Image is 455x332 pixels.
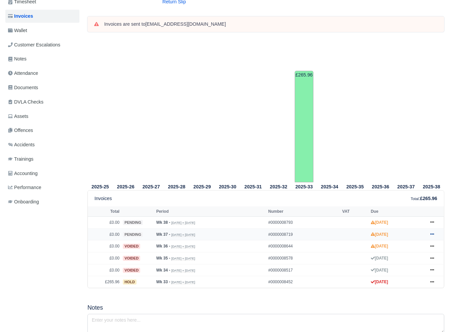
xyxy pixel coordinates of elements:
[88,276,121,288] td: £265.96
[8,155,33,163] span: Trainings
[171,269,195,273] small: [DATE] » [DATE]
[88,240,121,253] td: £0.00
[104,21,438,28] div: Invoices are sent to
[291,183,317,191] th: 2025-33
[156,244,170,248] strong: Wk 36 -
[94,196,112,201] h6: Invoices
[371,280,388,284] strong: [DATE]
[139,183,164,191] th: 2025-27
[8,84,38,92] span: Documents
[171,244,195,248] small: [DATE] » [DATE]
[5,38,79,51] a: Customer Escalations
[295,71,313,182] td: £265.96
[5,81,79,94] a: Documents
[88,228,121,240] td: £0.00
[5,10,79,23] a: Invoices
[8,27,27,34] span: Wallet
[113,183,138,191] th: 2025-26
[156,232,170,237] strong: Wk 37 -
[8,41,60,49] span: Customer Escalations
[368,183,393,191] th: 2025-36
[5,195,79,208] a: Onboarding
[420,196,437,201] strong: £265.96
[340,206,369,216] th: VAT
[8,113,28,120] span: Assets
[5,52,79,65] a: Notes
[88,206,121,216] th: Total
[88,264,121,276] td: £0.00
[8,141,35,149] span: Accidents
[8,69,38,77] span: Attendance
[317,183,342,191] th: 2025-34
[123,244,140,249] span: voided
[146,21,226,27] strong: [EMAIL_ADDRESS][DOMAIN_NAME]
[371,232,388,237] strong: [DATE]
[156,280,170,284] strong: Wk 33 -
[155,206,267,216] th: Period
[267,206,341,216] th: Number
[369,206,424,216] th: Due
[123,220,143,225] span: pending
[267,264,341,276] td: #0000008517
[266,183,291,191] th: 2025-32
[343,183,368,191] th: 2025-35
[8,198,39,206] span: Onboarding
[371,244,388,248] strong: [DATE]
[419,183,444,191] th: 2025-38
[88,253,121,265] td: £0.00
[267,240,341,253] td: #0000008644
[371,268,388,273] strong: [DATE]
[8,184,41,191] span: Performance
[171,280,195,284] small: [DATE] » [DATE]
[123,256,140,261] span: voided
[411,197,419,201] small: Total
[8,127,33,134] span: Offences
[123,268,140,273] span: voided
[156,220,170,225] strong: Wk 38 -
[123,232,143,237] span: pending
[267,228,341,240] td: #0000008719
[8,98,43,106] span: DVLA Checks
[189,183,215,191] th: 2025-29
[5,167,79,180] a: Accounting
[171,257,195,261] small: [DATE] » [DATE]
[393,183,419,191] th: 2025-37
[5,181,79,194] a: Performance
[267,253,341,265] td: #0000008578
[156,256,170,261] strong: Wk 35 -
[411,195,437,202] div: :
[156,268,170,273] strong: Wk 34 -
[87,304,444,311] h5: Notes
[371,256,388,261] strong: [DATE]
[8,55,26,63] span: Notes
[215,183,240,191] th: 2025-30
[8,170,38,177] span: Accounting
[5,124,79,137] a: Offences
[371,220,388,225] strong: [DATE]
[5,153,79,166] a: Trainings
[164,183,189,191] th: 2025-28
[5,67,79,80] a: Attendance
[87,183,113,191] th: 2025-25
[5,24,79,37] a: Wallet
[8,12,33,20] span: Invoices
[267,217,341,229] td: #0000008793
[5,96,79,109] a: DVLA Checks
[171,233,195,237] small: [DATE] » [DATE]
[123,280,137,285] span: hold
[267,276,341,288] td: #0000008452
[88,217,121,229] td: £0.00
[5,138,79,151] a: Accidents
[171,221,195,225] small: [DATE] » [DATE]
[240,183,266,191] th: 2025-31
[5,110,79,123] a: Assets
